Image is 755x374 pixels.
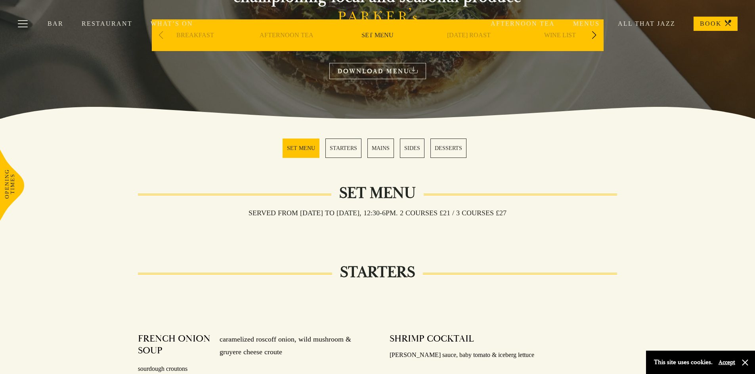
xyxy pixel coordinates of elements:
a: DOWNLOAD MENU [329,63,426,79]
p: caramelized roscoff onion, wild mushroom & gruyere cheese croute [212,333,365,359]
h3: Served from [DATE] to [DATE], 12:30-6pm. 2 COURSES £21 / 3 COURSES £27 [241,209,514,217]
h4: FRENCH ONION SOUP [138,333,212,359]
button: Close and accept [741,359,749,366]
a: 1 / 5 [283,139,319,158]
p: [PERSON_NAME] sauce, baby tomato & iceberg lettuce [390,349,617,361]
a: 4 / 5 [400,139,424,158]
h2: STARTERS [332,263,423,282]
a: 5 / 5 [430,139,466,158]
button: Accept [719,359,735,366]
p: This site uses cookies. [654,357,713,368]
h4: SHRIMP COCKTAIL [390,333,474,345]
a: 3 / 5 [367,139,394,158]
h2: Set Menu [331,184,424,203]
a: 2 / 5 [325,139,361,158]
